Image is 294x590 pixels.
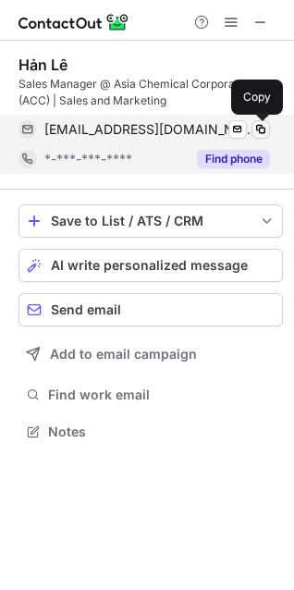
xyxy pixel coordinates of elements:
[18,55,67,74] div: Hản Lê
[44,121,256,138] span: [EMAIL_ADDRESS][DOMAIN_NAME]
[18,76,283,109] div: Sales Manager @ Asia Chemical Corporation (ACC) | Sales and Marketing
[51,214,251,228] div: Save to List / ATS / CRM
[18,11,129,33] img: ContactOut v5.3.10
[50,347,197,362] span: Add to email campaign
[51,302,121,317] span: Send email
[51,258,248,273] span: AI write personalized message
[18,293,283,326] button: Send email
[18,419,283,445] button: Notes
[18,204,283,238] button: save-profile-one-click
[18,382,283,408] button: Find work email
[18,249,283,282] button: AI write personalized message
[197,150,270,168] button: Reveal Button
[48,387,276,403] span: Find work email
[48,424,276,440] span: Notes
[18,338,283,371] button: Add to email campaign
